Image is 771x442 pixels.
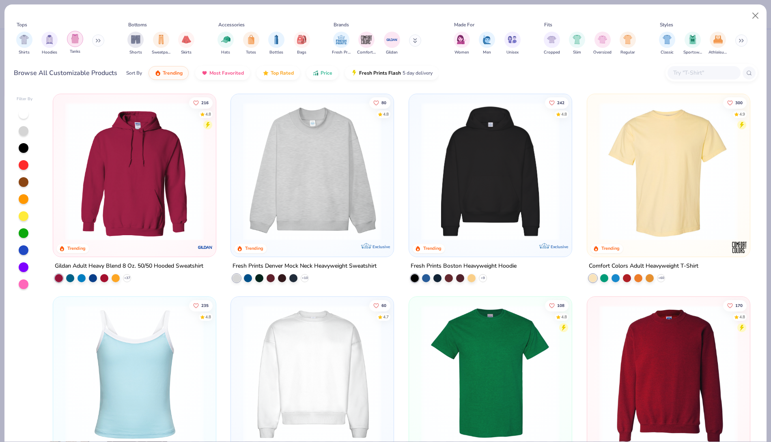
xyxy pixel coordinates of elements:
div: filter for Skirts [178,32,194,56]
img: Bags Image [297,35,306,44]
div: Browse All Customizable Products [14,68,117,78]
img: trending.gif [155,70,161,76]
img: Shorts Image [131,35,140,44]
span: 108 [557,303,564,307]
img: Skirts Image [182,35,191,44]
span: Bags [297,49,306,56]
div: filter for Cropped [544,32,560,56]
span: 170 [735,303,743,307]
button: filter button [178,32,194,56]
div: 4.8 [561,111,567,117]
span: Oversized [593,49,612,56]
img: Sportswear Image [688,35,697,44]
div: 4.8 [561,314,567,320]
img: Gildan Image [386,34,398,46]
div: Bottoms [128,21,147,28]
img: flash.gif [351,70,358,76]
img: f5d85501-0dbb-4ee4-b115-c08fa3845d83 [239,102,385,240]
div: 4.7 [383,314,389,320]
span: 5 day delivery [403,69,433,78]
div: Comfort Colors Adult Heavyweight T-Shirt [589,261,698,271]
span: Sportswear [683,49,702,56]
input: Try "T-Shirt" [672,68,735,77]
span: Slim [573,49,581,56]
button: Like [723,300,747,311]
img: Bottles Image [272,35,281,44]
div: Brands [334,21,349,28]
div: Fresh Prints Boston Heavyweight Hoodie [411,261,517,271]
button: filter button [504,32,521,56]
div: filter for Athleisure [709,32,727,56]
img: Shirts Image [19,35,29,44]
img: 91acfc32-fd48-4d6b-bdad-a4c1a30ac3fc [417,102,564,240]
span: Classic [661,49,674,56]
div: 4.8 [739,314,745,320]
img: Comfort Colors logo [731,239,747,255]
button: filter button [268,32,284,56]
button: filter button [127,32,144,56]
button: filter button [16,32,32,56]
span: 235 [201,303,209,307]
span: Trending [163,70,183,76]
span: Most Favorited [209,70,244,76]
button: Like [370,97,391,108]
div: Sort By [126,69,142,77]
img: Regular Image [623,35,633,44]
span: 80 [382,101,387,105]
div: filter for Totes [243,32,259,56]
button: filter button [243,32,259,56]
div: filter for Men [479,32,495,56]
div: filter for Hats [218,32,234,56]
button: filter button [683,32,702,56]
span: Fresh Prints [332,49,351,56]
div: Gildan Adult Heavy Blend 8 Oz. 50/50 Hooded Sweatshirt [55,261,203,271]
div: Styles [660,21,673,28]
span: + 37 [124,276,130,281]
button: Top Rated [256,66,300,80]
button: filter button [659,32,675,56]
div: filter for Women [454,32,470,56]
div: filter for Sportswear [683,32,702,56]
button: filter button [67,32,83,56]
img: Hats Image [221,35,230,44]
span: Bottles [269,49,283,56]
img: Hoodies Image [45,35,54,44]
span: Hats [221,49,230,56]
span: Shorts [129,49,142,56]
span: Top Rated [271,70,294,76]
div: Fresh Prints Denver Mock Neck Heavyweight Sweatshirt [233,261,377,271]
span: + 9 [481,276,485,281]
img: Fresh Prints Image [335,34,347,46]
span: Exclusive [551,244,568,249]
span: Fresh Prints Flash [359,70,401,76]
div: filter for Classic [659,32,675,56]
button: filter button [479,32,495,56]
div: filter for Bags [294,32,310,56]
span: Cropped [544,49,560,56]
button: Like [370,300,391,311]
span: Price [321,70,332,76]
button: filter button [332,32,351,56]
div: filter for Sweatpants [152,32,170,56]
button: filter button [454,32,470,56]
span: Men [483,49,491,56]
span: Gildan [386,49,398,56]
span: 242 [557,101,564,105]
img: most_fav.gif [201,70,208,76]
img: Sweatpants Image [157,35,166,44]
button: Trending [149,66,189,80]
img: TopRated.gif [263,70,269,76]
div: filter for Tanks [67,31,83,55]
div: Fits [544,21,552,28]
div: filter for Regular [620,32,636,56]
span: 300 [735,101,743,105]
img: Cropped Image [547,35,556,44]
button: Price [306,66,338,80]
img: Oversized Image [598,35,607,44]
img: 029b8af0-80e6-406f-9fdc-fdf898547912 [595,102,742,240]
div: filter for Shorts [127,32,144,56]
div: 4.8 [205,314,211,320]
img: Unisex Image [508,35,517,44]
div: 4.8 [205,111,211,117]
img: a164e800-7022-4571-a324-30c76f641635 [207,102,354,240]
